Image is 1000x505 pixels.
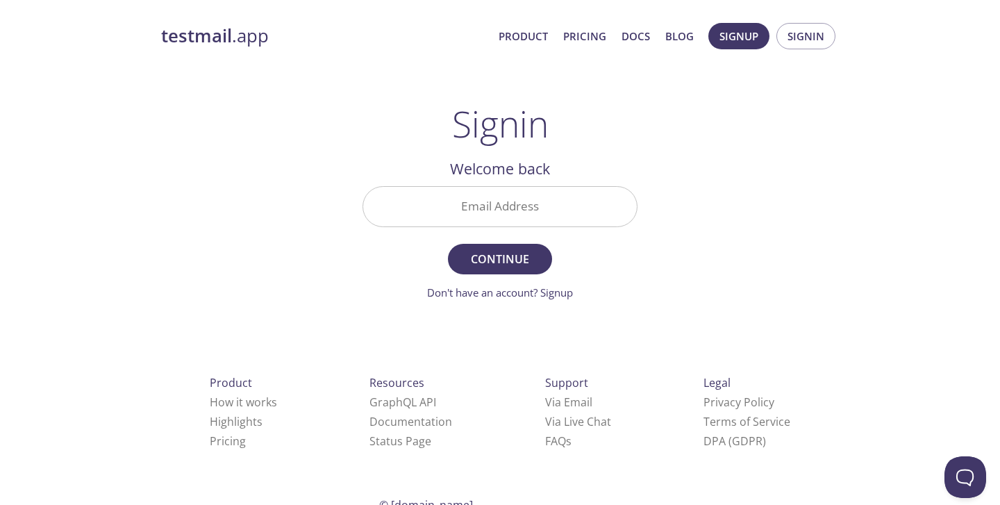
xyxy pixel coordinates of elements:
[161,24,487,48] a: testmail.app
[369,433,431,449] a: Status Page
[448,244,552,274] button: Continue
[703,414,790,429] a: Terms of Service
[463,249,537,269] span: Continue
[369,414,452,429] a: Documentation
[161,24,232,48] strong: testmail
[703,375,731,390] span: Legal
[369,375,424,390] span: Resources
[210,414,262,429] a: Highlights
[369,395,436,410] a: GraphQL API
[566,433,572,449] span: s
[210,375,252,390] span: Product
[545,375,588,390] span: Support
[708,23,769,49] button: Signup
[210,395,277,410] a: How it works
[545,433,572,449] a: FAQ
[563,27,606,45] a: Pricing
[545,414,611,429] a: Via Live Chat
[665,27,694,45] a: Blog
[622,27,650,45] a: Docs
[703,433,766,449] a: DPA (GDPR)
[452,103,549,144] h1: Signin
[944,456,986,498] iframe: Help Scout Beacon - Open
[719,27,758,45] span: Signup
[776,23,835,49] button: Signin
[427,285,573,299] a: Don't have an account? Signup
[703,395,774,410] a: Privacy Policy
[787,27,824,45] span: Signin
[362,157,637,181] h2: Welcome back
[545,395,592,410] a: Via Email
[499,27,548,45] a: Product
[210,433,246,449] a: Pricing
